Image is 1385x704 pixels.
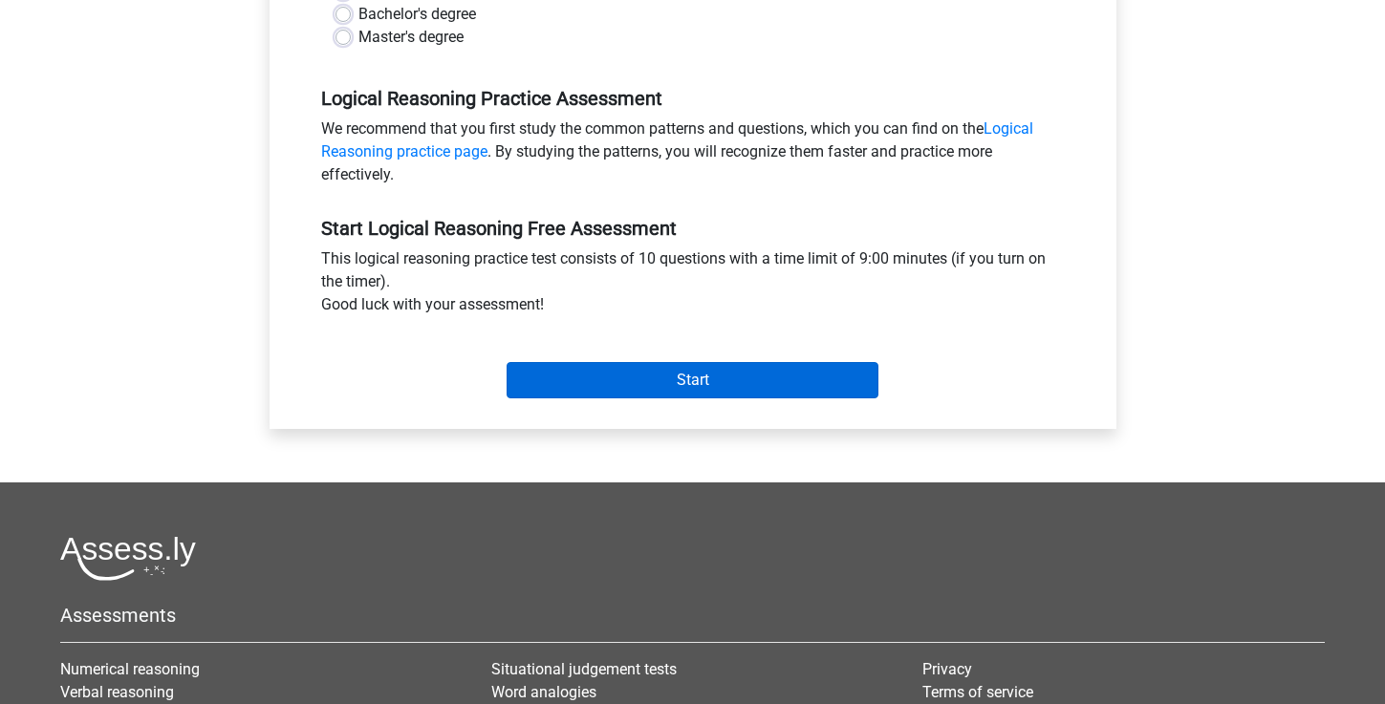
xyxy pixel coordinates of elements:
[358,26,464,49] label: Master's degree
[321,87,1065,110] h5: Logical Reasoning Practice Assessment
[60,536,196,581] img: Assessly logo
[60,683,174,701] a: Verbal reasoning
[491,683,596,701] a: Word analogies
[358,3,476,26] label: Bachelor's degree
[922,683,1033,701] a: Terms of service
[307,247,1079,324] div: This logical reasoning practice test consists of 10 questions with a time limit of 9:00 minutes (...
[321,217,1065,240] h5: Start Logical Reasoning Free Assessment
[60,660,200,678] a: Numerical reasoning
[307,117,1079,194] div: We recommend that you first study the common patterns and questions, which you can find on the . ...
[922,660,972,678] a: Privacy
[491,660,677,678] a: Situational judgement tests
[507,362,878,398] input: Start
[60,604,1325,627] h5: Assessments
